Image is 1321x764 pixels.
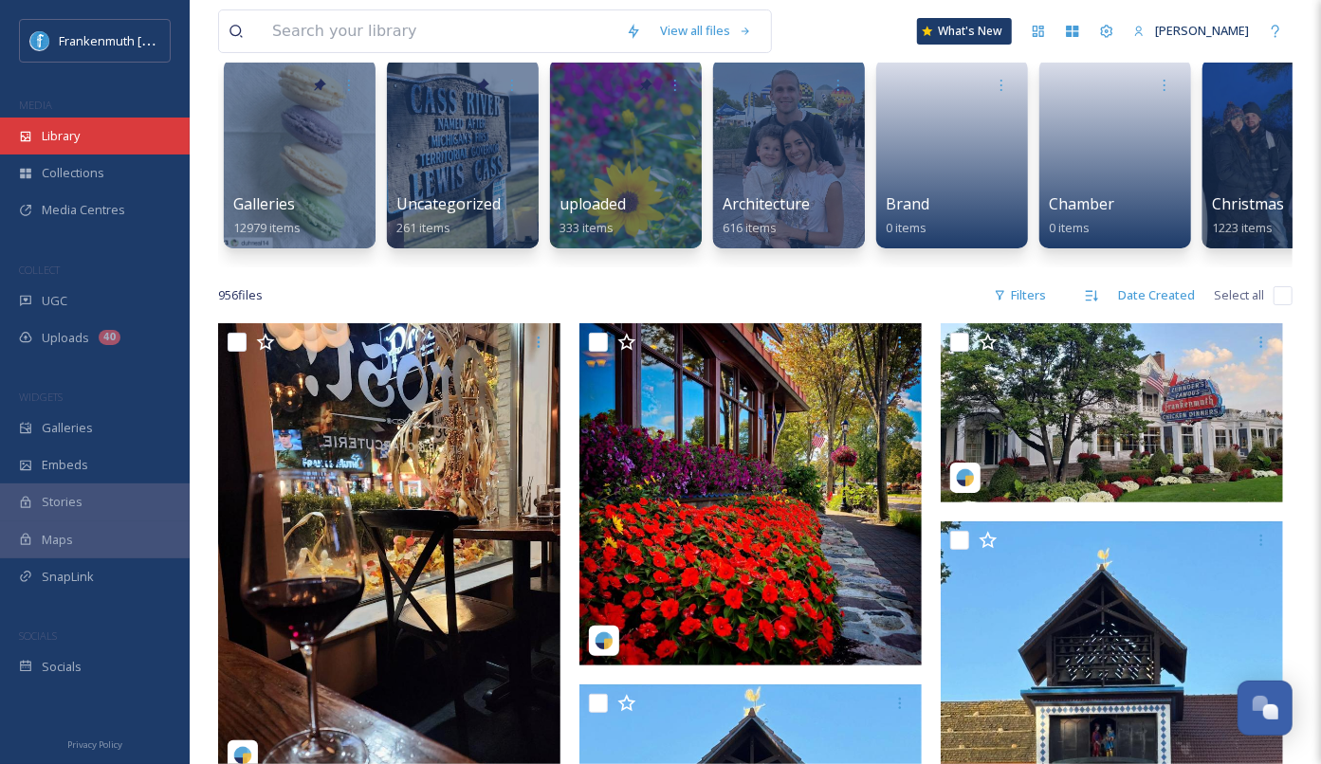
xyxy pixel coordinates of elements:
span: Galleries [233,193,295,214]
span: 261 items [396,219,450,236]
span: MEDIA [19,98,52,112]
a: View all files [651,12,761,49]
span: 616 items [723,219,777,236]
span: Uploads [42,329,89,347]
input: Search your library [263,10,616,52]
span: SnapLink [42,568,94,586]
div: Date Created [1109,277,1204,314]
a: What's New [917,18,1012,45]
span: Media Centres [42,201,125,219]
img: snapsea-logo.png [956,468,975,487]
span: Collections [42,164,104,182]
a: Galleries12979 items [233,195,301,236]
span: 0 items [1049,219,1090,236]
span: Chamber [1049,193,1114,214]
span: WIDGETS [19,390,63,404]
a: Uncategorized261 items [396,195,501,236]
span: Stories [42,493,83,511]
span: Maps [42,531,73,549]
span: Frankenmuth [US_STATE] [59,31,202,49]
span: 956 file s [218,286,263,304]
img: rwc_photography3-18078380051093878.jpeg [579,323,922,665]
span: [PERSON_NAME] [1155,22,1249,39]
button: Open Chat [1238,681,1293,736]
a: Privacy Policy [67,732,122,755]
a: Brand0 items [886,195,929,236]
a: [PERSON_NAME] [1124,12,1258,49]
span: Select all [1214,286,1264,304]
a: Christmas1223 items [1212,195,1284,236]
img: Social%20Media%20PFP%202025.jpg [30,31,49,50]
a: Architecture616 items [723,195,810,236]
span: 1223 items [1212,219,1273,236]
div: 40 [99,330,120,345]
span: UGC [42,292,67,310]
span: Galleries [42,419,93,437]
span: 0 items [886,219,927,236]
a: uploaded333 items [560,195,626,236]
a: Chamber0 items [1049,195,1114,236]
span: Privacy Policy [67,738,122,751]
span: Brand [886,193,929,214]
span: Socials [42,658,82,676]
span: Uncategorized [396,193,501,214]
img: snapsea-logo.png [595,631,614,650]
span: Library [42,127,80,145]
div: Filters [984,277,1055,314]
span: 12979 items [233,219,301,236]
span: SOCIALS [19,628,57,643]
span: Embeds [42,456,88,474]
span: Architecture [723,193,810,214]
span: Christmas [1212,193,1284,214]
span: 333 items [560,219,614,236]
span: COLLECT [19,263,60,277]
img: jjthomas06-18042416054690053.jpeg [941,323,1283,502]
span: uploaded [560,193,626,214]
